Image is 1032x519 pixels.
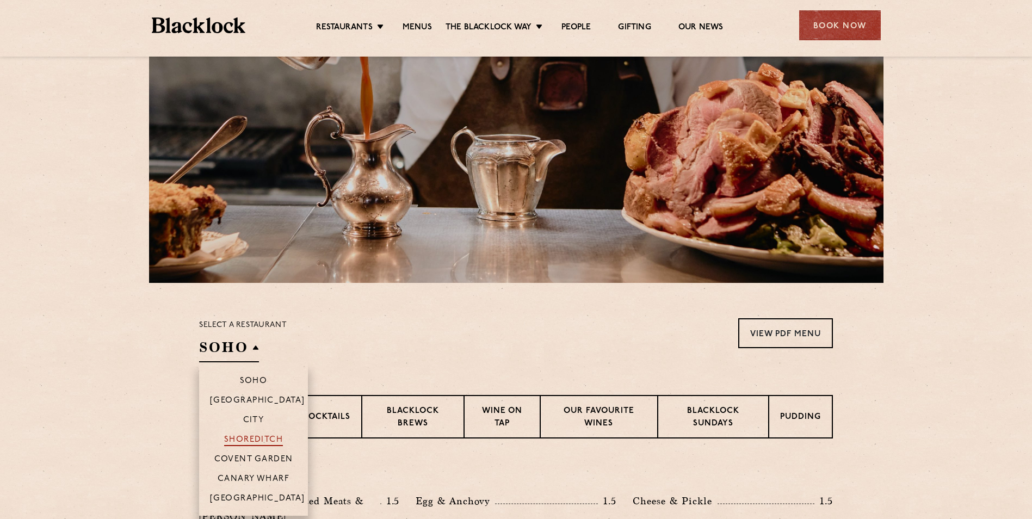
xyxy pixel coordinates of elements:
a: View PDF Menu [738,318,833,348]
p: Canary Wharf [218,474,289,485]
a: Restaurants [316,22,373,34]
h2: SOHO [199,338,259,362]
p: Covent Garden [214,455,293,466]
a: People [561,22,591,34]
p: 1.5 [598,494,616,508]
a: Menus [403,22,432,34]
p: City [243,416,264,427]
p: [GEOGRAPHIC_DATA] [210,494,305,505]
p: [GEOGRAPHIC_DATA] [210,396,305,407]
p: Shoreditch [224,435,283,446]
img: BL_Textured_Logo-footer-cropped.svg [152,17,246,33]
p: Soho [240,376,268,387]
p: 1.5 [814,494,833,508]
p: Egg & Anchovy [416,493,495,509]
div: Book Now [799,10,881,40]
p: Cocktails [302,411,350,425]
a: The Blacklock Way [446,22,532,34]
p: 1.5 [381,494,400,508]
p: Our favourite wines [552,405,646,431]
p: Wine on Tap [475,405,529,431]
p: Pudding [780,411,821,425]
p: Blacklock Sundays [669,405,757,431]
a: Gifting [618,22,651,34]
p: Cheese & Pickle [633,493,718,509]
p: Select a restaurant [199,318,287,332]
p: Blacklock Brews [373,405,453,431]
a: Our News [678,22,724,34]
h3: Pre Chop Bites [199,466,833,480]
